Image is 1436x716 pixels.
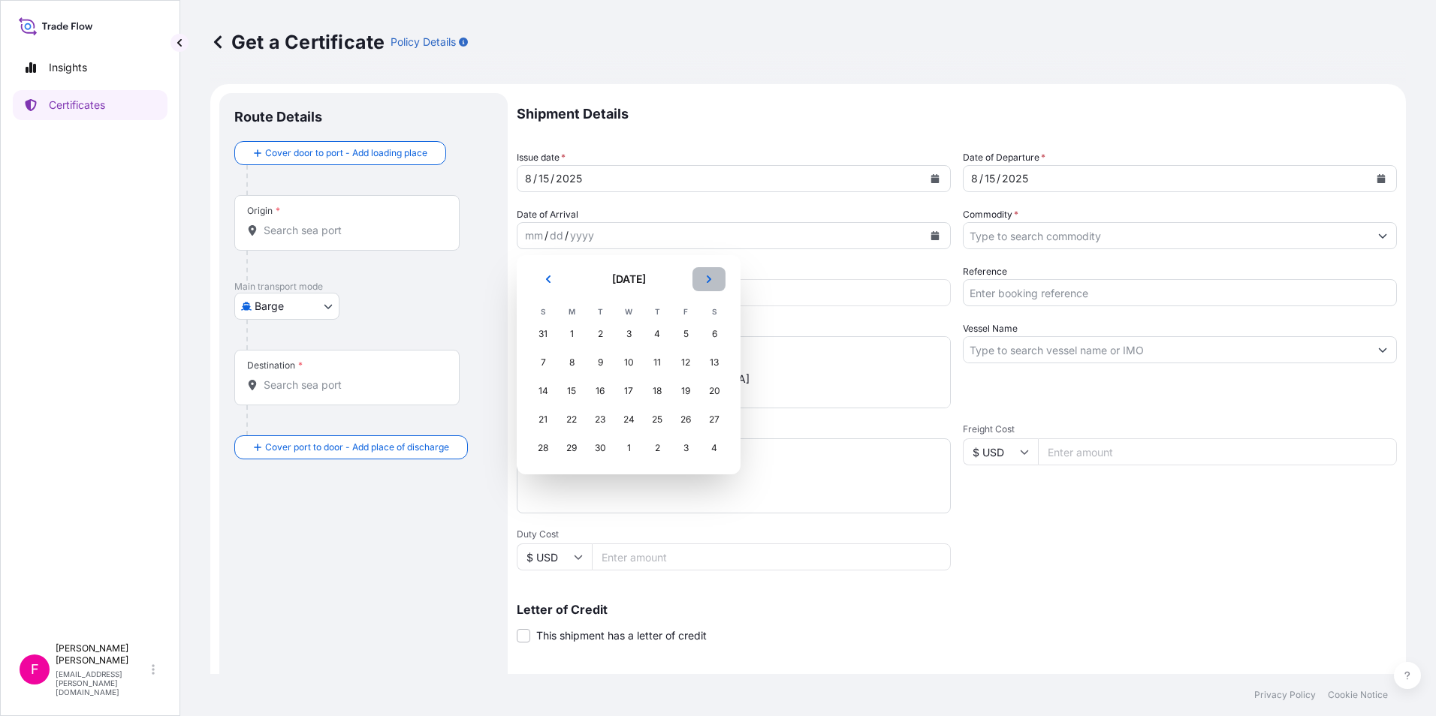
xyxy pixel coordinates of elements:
[644,406,671,433] div: Thursday, September 25, 2025
[587,406,614,433] div: Tuesday, September 23, 2025
[587,435,614,462] div: Tuesday, September 30, 2025
[672,435,699,462] div: Friday, October 3, 2025
[672,378,699,405] div: Friday, September 19, 2025
[529,378,557,405] div: Sunday, September 14, 2025
[644,349,671,376] div: Thursday, September 11, 2025
[701,378,728,405] div: Saturday, September 20, 2025
[671,303,700,320] th: F
[615,349,642,376] div: Wednesday, September 10, 2025
[529,303,557,320] th: S
[672,320,699,347] div: Friday, September 5, 2025
[558,378,585,405] div: Monday, September 15, 2025
[587,349,614,376] div: Tuesday, September 9, 2025
[644,378,671,405] div: Thursday, September 18, 2025
[529,406,557,433] div: Sunday, September 21, 2025
[391,35,456,50] p: Policy Details
[586,303,614,320] th: T
[701,349,728,376] div: Saturday, September 13, 2025
[587,320,614,347] div: Tuesday, September 2, 2025
[210,30,385,54] p: Get a Certificate
[558,349,585,376] div: Monday, September 8, 2025
[557,303,586,320] th: M
[558,320,585,347] div: Monday, September 1, 2025
[692,267,726,291] button: Next
[532,267,565,291] button: Previous
[701,320,728,347] div: Saturday, September 6, 2025
[615,406,642,433] div: Wednesday, September 24, 2025
[643,303,671,320] th: T
[700,303,729,320] th: S
[587,378,614,405] div: Tuesday, September 16, 2025
[529,435,557,462] div: Sunday, September 28, 2025
[614,303,643,320] th: W
[672,406,699,433] div: Friday, September 26, 2025
[672,349,699,376] div: Friday, September 12, 2025
[529,320,557,347] div: Sunday, August 31, 2025
[615,435,642,462] div: Wednesday, October 1, 2025
[517,255,741,474] section: Calendar
[574,272,683,287] h2: [DATE]
[701,435,728,462] div: Saturday, October 4, 2025
[615,320,642,347] div: Wednesday, September 3, 2025
[529,349,557,376] div: Sunday, September 7, 2025
[529,267,729,462] div: September 2025
[644,435,671,462] div: Thursday, October 2, 2025
[615,378,642,405] div: Wednesday, September 17, 2025
[701,406,728,433] div: Saturday, September 27, 2025
[558,406,585,433] div: Monday, September 22, 2025
[558,435,585,462] div: Monday, September 29, 2025
[644,320,671,347] div: Thursday, September 4, 2025
[529,303,729,462] table: September 2025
